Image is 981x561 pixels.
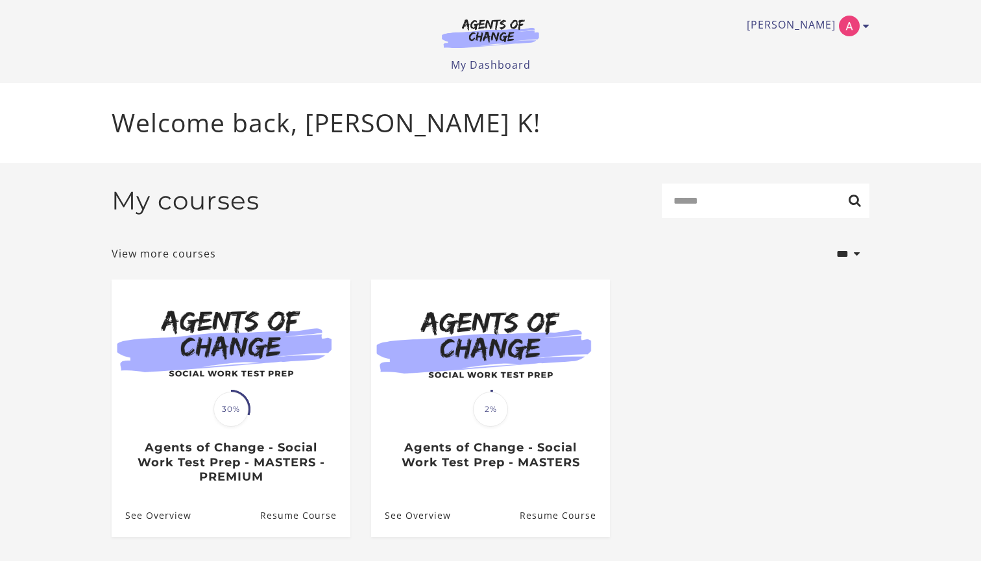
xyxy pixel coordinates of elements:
[260,494,350,536] a: Agents of Change - Social Work Test Prep - MASTERS - PREMIUM: Resume Course
[125,440,336,484] h3: Agents of Change - Social Work Test Prep - MASTERS - PREMIUM
[385,440,596,470] h3: Agents of Change - Social Work Test Prep - MASTERS
[520,494,610,536] a: Agents of Change - Social Work Test Prep - MASTERS: Resume Course
[747,16,863,36] a: Toggle menu
[371,494,451,536] a: Agents of Change - Social Work Test Prep - MASTERS: See Overview
[112,246,216,261] a: View more courses
[451,58,531,72] a: My Dashboard
[112,494,191,536] a: Agents of Change - Social Work Test Prep - MASTERS - PREMIUM: See Overview
[112,185,260,216] h2: My courses
[213,392,248,427] span: 30%
[473,392,508,427] span: 2%
[428,18,553,48] img: Agents of Change Logo
[112,104,869,142] p: Welcome back, [PERSON_NAME] K!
